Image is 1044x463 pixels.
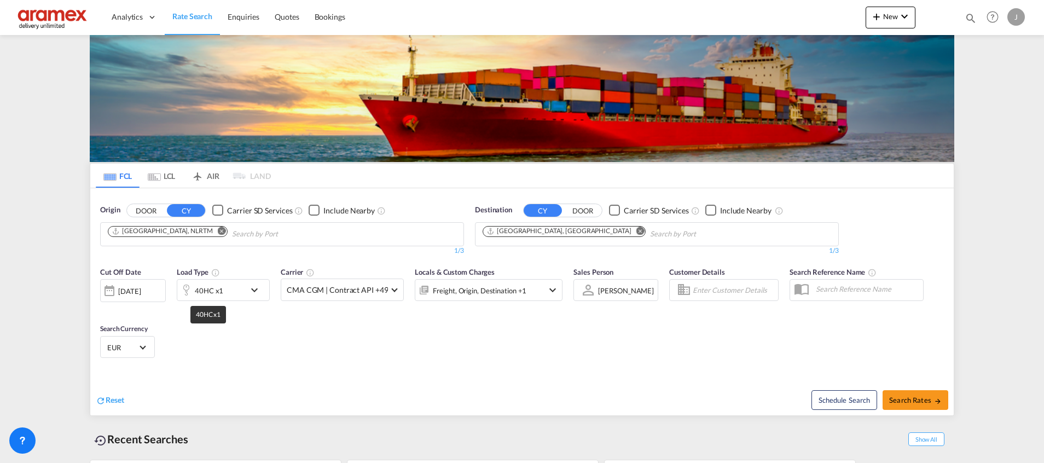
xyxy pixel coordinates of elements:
button: CY [524,204,562,217]
md-tab-item: LCL [140,164,183,188]
md-checkbox: Checkbox No Ink [705,205,772,216]
md-chips-wrap: Chips container. Use arrow keys to select chips. [106,223,340,243]
input: Search Reference Name [810,281,923,297]
div: Recent Searches [90,427,193,452]
button: Search Ratesicon-arrow-right [883,390,948,410]
button: CY [167,204,205,217]
md-checkbox: Checkbox No Ink [212,205,292,216]
span: Sales Person [573,268,613,276]
span: New [870,12,911,21]
span: Search Currency [100,325,148,333]
md-icon: Unchecked: Search for CY (Container Yard) services for all selected carriers.Checked : Search for... [294,206,303,215]
div: 1/3 [475,246,839,256]
div: J [1007,8,1025,26]
span: Bookings [315,12,345,21]
md-checkbox: Checkbox No Ink [309,205,375,216]
div: Carrier SD Services [227,205,292,216]
span: Analytics [112,11,143,22]
div: icon-magnify [965,12,977,28]
span: EUR [107,343,138,352]
span: Customer Details [669,268,724,276]
span: Load Type [177,268,220,276]
md-icon: Unchecked: Ignores neighbouring ports when fetching rates.Checked : Includes neighbouring ports w... [377,206,386,215]
div: Press delete to remove this chip. [112,227,215,236]
div: Include Nearby [323,205,375,216]
div: Help [983,8,1007,27]
md-checkbox: Checkbox No Ink [609,205,689,216]
input: Chips input. [650,225,754,243]
span: 40HC x1 [196,310,221,319]
div: Press delete to remove this chip. [486,227,633,236]
div: Freight Origin Destination Factory Stuffing [433,283,526,298]
span: Help [983,8,1002,26]
div: Freight Origin Destination Factory Stuffingicon-chevron-down [415,279,562,301]
span: Show All [908,432,944,446]
div: 1/3 [100,246,464,256]
md-icon: icon-chevron-down [546,283,559,297]
button: Remove [629,227,645,238]
span: Search Rates [889,396,942,404]
md-icon: icon-airplane [191,170,204,178]
md-icon: Unchecked: Ignores neighbouring ports when fetching rates.Checked : Includes neighbouring ports w... [775,206,784,215]
md-datepicker: Select [100,301,108,316]
button: DOOR [564,204,602,217]
div: Carrier SD Services [624,205,689,216]
md-icon: icon-chevron-down [898,10,911,23]
img: dca169e0c7e311edbe1137055cab269e.png [16,5,90,30]
img: LCL+%26+FCL+BACKGROUND.png [90,35,954,162]
button: icon-plus 400-fgNewicon-chevron-down [866,7,915,28]
span: Quotes [275,12,299,21]
span: Enquiries [228,12,259,21]
md-icon: icon-information-outline [211,268,220,277]
div: OriginDOOR CY Checkbox No InkUnchecked: Search for CY (Container Yard) services for all selected ... [90,188,954,415]
span: Carrier [281,268,315,276]
md-icon: icon-refresh [96,396,106,406]
span: Reset [106,395,124,404]
md-icon: icon-magnify [965,12,977,24]
div: Jebel Ali, AEJEA [486,227,631,236]
md-pagination-wrapper: Use the left and right arrow keys to navigate between tabs [96,164,271,188]
span: Rate Search [172,11,212,21]
button: Note: By default Schedule search will only considerorigin ports, destination ports and cut off da... [811,390,877,410]
md-icon: Your search will be saved by the below given name [868,268,877,277]
md-icon: The selected Trucker/Carrierwill be displayed in the rate results If the rates are from another f... [306,268,315,277]
div: Include Nearby [720,205,772,216]
span: Locals & Custom Charges [415,268,495,276]
input: Enter Customer Details [693,282,775,298]
span: Search Reference Name [790,268,877,276]
button: DOOR [127,204,165,217]
input: Chips input. [232,225,336,243]
md-icon: icon-arrow-right [934,397,942,405]
div: Rotterdam, NLRTM [112,227,213,236]
md-tab-item: FCL [96,164,140,188]
div: [DATE] [118,286,141,296]
button: Remove [211,227,227,238]
span: CMA CGM | Contract API +49 [287,285,388,296]
div: 40HC x1 [195,283,223,298]
md-tab-item: AIR [183,164,227,188]
div: 40HC x1icon-chevron-down [177,279,270,301]
md-icon: icon-chevron-down [248,283,266,297]
span: Cut Off Date [100,268,141,276]
md-icon: icon-plus 400-fg [870,10,883,23]
md-icon: icon-backup-restore [94,434,107,447]
md-icon: Unchecked: Search for CY (Container Yard) services for all selected carriers.Checked : Search for... [691,206,700,215]
div: [DATE] [100,279,166,302]
div: icon-refreshReset [96,395,124,407]
md-select: Sales Person: Janice Camporaso [597,282,655,298]
md-chips-wrap: Chips container. Use arrow keys to select chips. [481,223,758,243]
span: Destination [475,205,512,216]
div: [PERSON_NAME] [598,286,654,295]
span: Origin [100,205,120,216]
md-select: Select Currency: € EUREuro [106,339,149,355]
